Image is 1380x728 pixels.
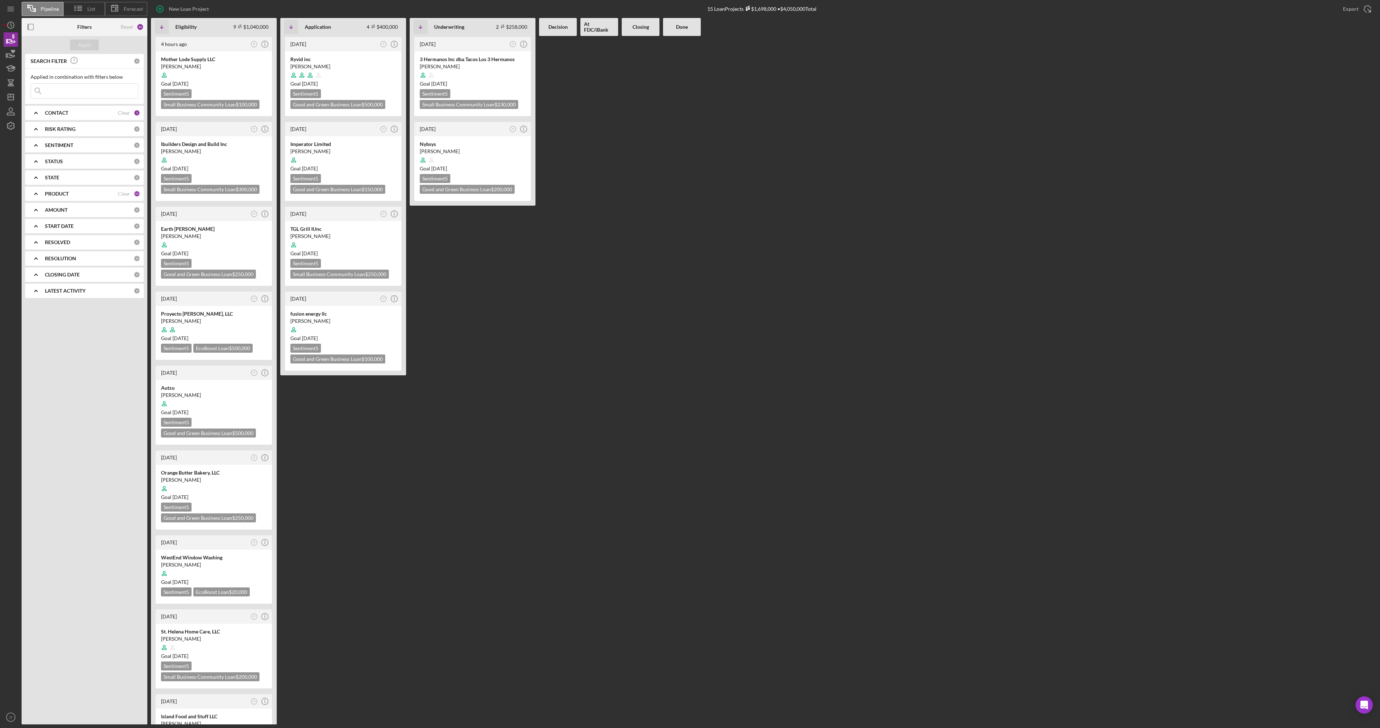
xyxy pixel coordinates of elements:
div: Sentiment 5 [161,89,192,98]
div: Small Business Community Loan $250,000 [290,270,389,279]
span: List [87,6,95,12]
a: [DATE]JTWestEnd Window Washing[PERSON_NAME]Goal [DATE]Sentiment5EcoBoost Loan$20,000 [155,534,273,605]
div: Good and Green Business Loan $250,000 [161,270,256,279]
time: 09/27/2025 [172,81,188,87]
div: EcoBoost Loan $20,000 [193,587,250,596]
div: [PERSON_NAME] [290,317,396,325]
text: JT [9,715,13,719]
time: 2025-08-13 18:42 [420,41,436,47]
text: JT [253,700,255,702]
time: 2025-06-16 23:21 [161,698,177,704]
span: Goal [161,165,188,171]
time: 2025-08-04 19:46 [161,454,177,461]
div: Small Business Community Loan $230,000 [420,100,518,109]
time: 08/11/2025 [172,653,188,659]
div: [PERSON_NAME] [161,63,267,70]
div: [PERSON_NAME] [420,148,525,155]
span: Goal [290,165,318,171]
b: Closing [632,24,649,30]
span: Forecast [124,6,143,12]
a: [DATE]JTRyvid inc[PERSON_NAME]Goal [DATE]Sentiment5Good and Green Business Loan$500,000 [284,36,402,117]
div: Small Business Community Loan $300,000 [161,185,259,194]
b: Filters [77,24,92,30]
a: [DATE]JTProyecto [PERSON_NAME], LLC[PERSON_NAME]Goal [DATE]Sentiment5EcoBoost Loan$500,000 [155,290,273,361]
div: Applied in combination with filters below [31,74,138,80]
a: [DATE]JTAutzu[PERSON_NAME]Goal [DATE]Sentiment5Good and Green Business Loan$500,000 [155,365,273,446]
div: [PERSON_NAME] [161,476,267,484]
time: 09/29/2025 [302,250,318,256]
span: Goal [161,335,188,341]
div: 0 [134,255,140,262]
span: Goal [420,81,447,87]
time: 2025-08-11 19:03 [420,126,436,132]
b: START DATE [45,223,74,229]
time: 2025-08-25 15:14 [161,41,187,47]
div: Good and Green Business Loan $150,000 [290,185,385,194]
div: Small Business Community Loan $100,000 [161,100,259,109]
span: Goal [161,653,188,659]
div: Ryvid inc [290,56,396,63]
button: JT [4,710,18,724]
div: 15 [134,191,140,197]
div: Good and Green Business Loan $250,000 [161,513,256,522]
div: Sentiment 5 [420,174,450,183]
div: Mother Lode Supply LLC [161,56,267,63]
a: [DATE]JTIbuilders Design and Build Inc[PERSON_NAME]Goal [DATE]Sentiment5Small Business Community ... [155,121,273,202]
div: [PERSON_NAME] [161,317,267,325]
b: At FDC/iBank [584,21,615,33]
b: CLOSING DATE [45,272,80,278]
a: 4 hours agoJTMother Lode Supply LLC[PERSON_NAME]Goal [DATE]Sentiment5Small Business Community Loa... [155,36,273,117]
div: [PERSON_NAME] [161,561,267,568]
div: Open Intercom Messenger [1356,696,1373,714]
text: JT [253,212,255,215]
text: JT [253,541,255,544]
time: 2025-08-13 17:06 [161,370,177,376]
time: 09/01/2025 [172,335,188,341]
button: JT [379,124,388,134]
div: Sentiment 5 [161,661,192,670]
div: [PERSON_NAME] [290,63,396,70]
a: [DATE]JTOrange Butter Bakery, LLC[PERSON_NAME]Goal [DATE]Sentiment5Good and Green Business Loan$2... [155,449,273,531]
div: 0 [134,142,140,148]
div: Island Food and Stuff LLC [161,713,267,720]
button: JT [249,612,259,622]
div: Nybsys [420,141,525,148]
b: RISK RATING [45,126,75,132]
b: RESOLUTION [45,256,76,261]
button: JT [379,209,388,219]
div: 0 [134,158,140,165]
div: [PERSON_NAME] [290,148,396,155]
div: Apply [78,40,91,50]
a: [DATE]JTfusion energy llc[PERSON_NAME]Goal [DATE]Sentiment5Good and Green Business Loan$100,000 [284,290,402,372]
div: 1 [134,110,140,116]
div: Sentiment 5 [161,418,192,427]
b: Done [676,24,688,30]
div: 0 [134,239,140,246]
a: [DATE]JT3 Hermanos Inc dba Tacos Los 3 Hermanos[PERSON_NAME]Goal [DATE]Sentiment5Small Business C... [413,36,532,117]
div: fusion energy llc [290,310,396,317]
div: Sentiment 5 [161,259,192,268]
time: 2025-06-30 19:19 [161,613,177,619]
div: Autzu [161,384,267,392]
div: Small Business Community Loan $200,000 [161,672,259,681]
time: 2025-08-20 23:48 [290,211,306,217]
div: Imperator Limited [290,141,396,148]
time: 2025-08-21 14:58 [290,126,306,132]
div: Clear [118,110,130,116]
text: JT [382,212,385,215]
time: 09/18/2025 [172,494,188,500]
div: 0 [134,207,140,213]
div: Good and Green Business Loan $200,000 [420,185,515,194]
time: 08/30/2025 [431,81,447,87]
b: RESOLVED [45,239,70,245]
div: Sentiment 5 [161,174,192,183]
button: JT [249,697,259,706]
div: 4 $400,000 [367,24,398,30]
text: JT [253,297,255,300]
b: SENTIMENT [45,142,73,148]
div: $1,698,000 [744,6,776,12]
div: Ibuilders Design and Build Inc [161,141,267,148]
span: Goal [161,81,188,87]
time: 10/04/2025 [172,165,188,171]
span: Goal [290,81,318,87]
